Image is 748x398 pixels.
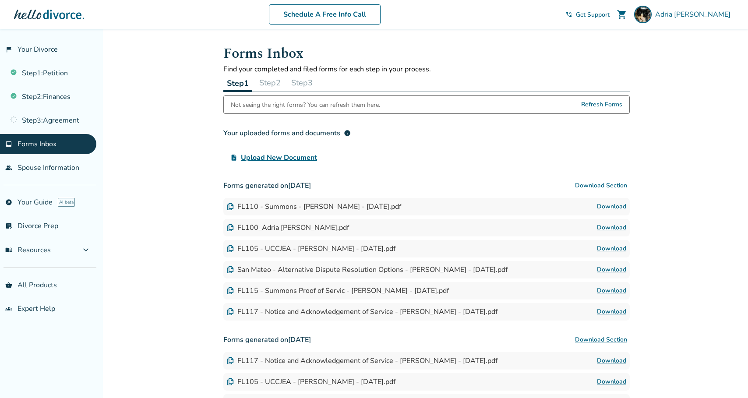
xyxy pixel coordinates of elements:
span: explore [5,199,12,206]
a: Download [597,306,626,317]
span: flag_2 [5,46,12,53]
h3: Forms generated on [DATE] [223,331,630,349]
button: Step1 [223,74,252,92]
div: FL105 - UCCJEA - [PERSON_NAME] - [DATE].pdf [227,377,395,387]
span: groups [5,305,12,312]
span: Forms Inbox [18,139,56,149]
img: Document [227,378,234,385]
a: phone_in_talkGet Support [565,11,610,19]
div: Your uploaded forms and documents [223,128,351,138]
span: upload_file [230,154,237,161]
img: Document [227,308,234,315]
img: Adria Olender [634,6,652,23]
div: San Mateo - Alternative Dispute Resolution Options - [PERSON_NAME] - [DATE].pdf [227,265,508,275]
button: Download Section [572,177,630,194]
span: menu_book [5,247,12,254]
p: Find your completed and filed forms for each step in your process. [223,64,630,74]
a: Download [597,243,626,254]
img: Document [227,203,234,210]
button: Step3 [288,74,316,92]
span: people [5,164,12,171]
a: Schedule A Free Info Call [269,4,381,25]
img: Document [227,224,234,231]
a: Download [597,222,626,233]
span: list_alt_check [5,222,12,229]
span: phone_in_talk [565,11,572,18]
div: FL100_Adria [PERSON_NAME].pdf [227,223,349,232]
span: Adria [PERSON_NAME] [655,10,734,19]
span: Upload New Document [241,152,317,163]
a: Download [597,377,626,387]
span: expand_more [81,245,91,255]
span: Get Support [576,11,610,19]
img: Document [227,357,234,364]
a: Download [597,201,626,212]
a: Download [597,356,626,366]
img: Document [227,266,234,273]
h1: Forms Inbox [223,43,630,64]
button: Step2 [256,74,284,92]
span: shopping_cart [617,9,627,20]
div: FL115 - Summons Proof of Servic - [PERSON_NAME] - [DATE].pdf [227,286,449,296]
span: inbox [5,141,12,148]
img: Document [227,287,234,294]
button: Download Section [572,331,630,349]
a: Download [597,285,626,296]
iframe: Chat Widget [704,356,748,398]
img: Document [227,245,234,252]
div: FL105 - UCCJEA - [PERSON_NAME] - [DATE].pdf [227,244,395,254]
span: AI beta [58,198,75,207]
span: Resources [5,245,51,255]
a: Download [597,264,626,275]
span: info [344,130,351,137]
div: Not seeing the right forms? You can refresh them here. [231,96,380,113]
div: FL117 - Notice and Acknowledgement of Service - [PERSON_NAME] - [DATE].pdf [227,356,497,366]
h3: Forms generated on [DATE] [223,177,630,194]
div: FL117 - Notice and Acknowledgement of Service - [PERSON_NAME] - [DATE].pdf [227,307,497,317]
span: shopping_basket [5,282,12,289]
span: Refresh Forms [581,96,622,113]
div: FL110 - Summons - [PERSON_NAME] - [DATE].pdf [227,202,401,211]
